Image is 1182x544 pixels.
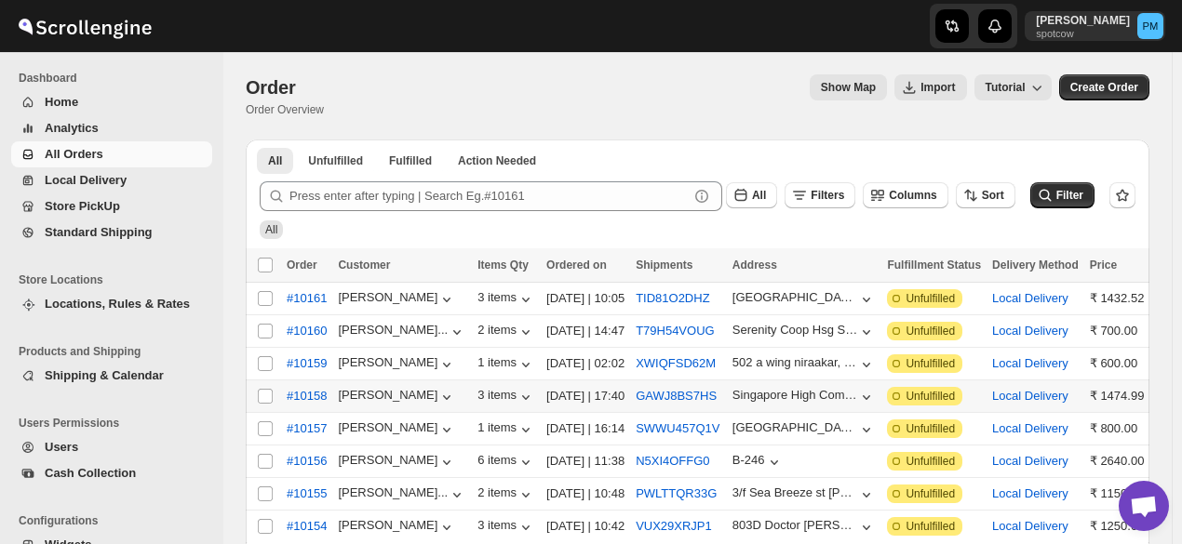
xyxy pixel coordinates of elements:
[636,454,709,468] button: N5XI4OFFG0
[19,416,214,431] span: Users Permissions
[863,182,947,208] button: Columns
[636,356,716,370] button: XWIQFSD62M
[338,453,456,471] div: [PERSON_NAME]
[287,322,327,340] span: #10160
[1119,481,1169,531] a: Open chat
[15,3,154,49] img: ScrollEngine
[636,519,712,533] button: VUX29XRJP1
[275,446,338,476] button: #10156
[338,355,456,374] button: [PERSON_NAME]
[19,272,214,287] span: Store Locations
[811,189,844,202] span: Filters
[477,388,535,406] button: 3 items
[992,389,1068,403] button: Local Delivery
[477,290,535,309] button: 3 items
[906,454,955,469] span: Unfulfilled
[338,420,456,439] button: [PERSON_NAME]
[45,95,78,109] span: Home
[257,148,293,174] button: All
[275,414,338,444] button: #10157
[297,148,374,174] button: Unfulfilled
[45,147,103,161] span: All Orders
[275,349,338,378] button: #10159
[447,148,547,174] button: ActionNeeded
[338,518,456,537] button: [PERSON_NAME]
[338,388,456,406] button: [PERSON_NAME]
[378,148,443,174] button: Fulfilled
[636,259,692,272] span: Shipments
[906,356,955,371] span: Unfulfilled
[546,322,625,340] div: [DATE] | 14:47
[546,484,625,503] div: [DATE] | 10:48
[1036,28,1130,39] p: spotcow
[636,486,717,500] button: PWLTTQR33G
[732,420,858,434] div: [GEOGRAPHIC_DATA]
[11,434,212,460] button: Users
[265,223,277,236] span: All
[477,355,535,374] button: 1 items
[992,356,1068,370] button: Local Delivery
[275,479,338,509] button: #10155
[287,484,327,503] span: #10155
[1025,11,1165,41] button: User menu
[338,485,448,499] div: [PERSON_NAME]...
[1090,354,1145,373] div: ₹ 600.00
[45,121,99,135] span: Analytics
[19,344,214,359] span: Products and Shipping
[287,387,327,405] span: #10158
[287,419,327,438] span: #10157
[45,199,120,213] span: Store PickUp
[546,517,625,536] div: [DATE] | 10:42
[732,518,877,537] button: 803D Doctor [PERSON_NAME] [GEOGRAPHIC_DATA]
[275,511,338,541] button: #10154
[287,517,327,536] span: #10154
[906,519,955,534] span: Unfulfilled
[636,291,709,305] button: TID81O2DHZ
[992,519,1068,533] button: Local Delivery
[1070,80,1138,95] span: Create Order
[732,420,877,439] button: [GEOGRAPHIC_DATA]
[732,355,858,369] div: 502 a wing niraakar, [PERSON_NAME] building
[546,354,625,373] div: [DATE] | 02:02
[821,80,876,95] span: Show Map
[11,115,212,141] button: Analytics
[45,440,78,454] span: Users
[732,259,777,272] span: Address
[1090,517,1145,536] div: ₹ 1250.00
[268,153,282,168] span: All
[636,389,717,403] button: GAWJ8BS7HS
[477,518,535,537] div: 3 items
[477,453,535,471] button: 6 items
[992,291,1068,305] button: Local Delivery
[275,316,338,346] button: #10160
[906,389,955,404] span: Unfulfilled
[810,74,887,100] button: Map action label
[889,189,936,202] span: Columns
[732,453,784,471] button: B-246
[287,289,327,308] span: #10161
[732,290,858,304] div: [GEOGRAPHIC_DATA][PERSON_NAME] [GEOGRAPHIC_DATA]
[338,290,456,309] button: [PERSON_NAME]
[338,259,390,272] span: Customer
[477,485,535,504] button: 2 items
[287,354,327,373] span: #10159
[477,323,535,341] button: 2 items
[389,153,432,168] span: Fulfilled
[1137,13,1163,39] span: Prateeksh Mehra
[1090,419,1145,438] div: ₹ 800.00
[1090,484,1145,503] div: ₹ 1150.00
[1090,289,1145,308] div: ₹ 1432.52
[308,153,363,168] span: Unfulfilled
[546,387,625,405] div: [DATE] | 17:40
[546,452,625,471] div: [DATE] | 11:38
[1090,322,1145,340] div: ₹ 700.00
[11,141,212,167] button: All Orders
[546,259,607,272] span: Ordered on
[906,291,955,306] span: Unfulfilled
